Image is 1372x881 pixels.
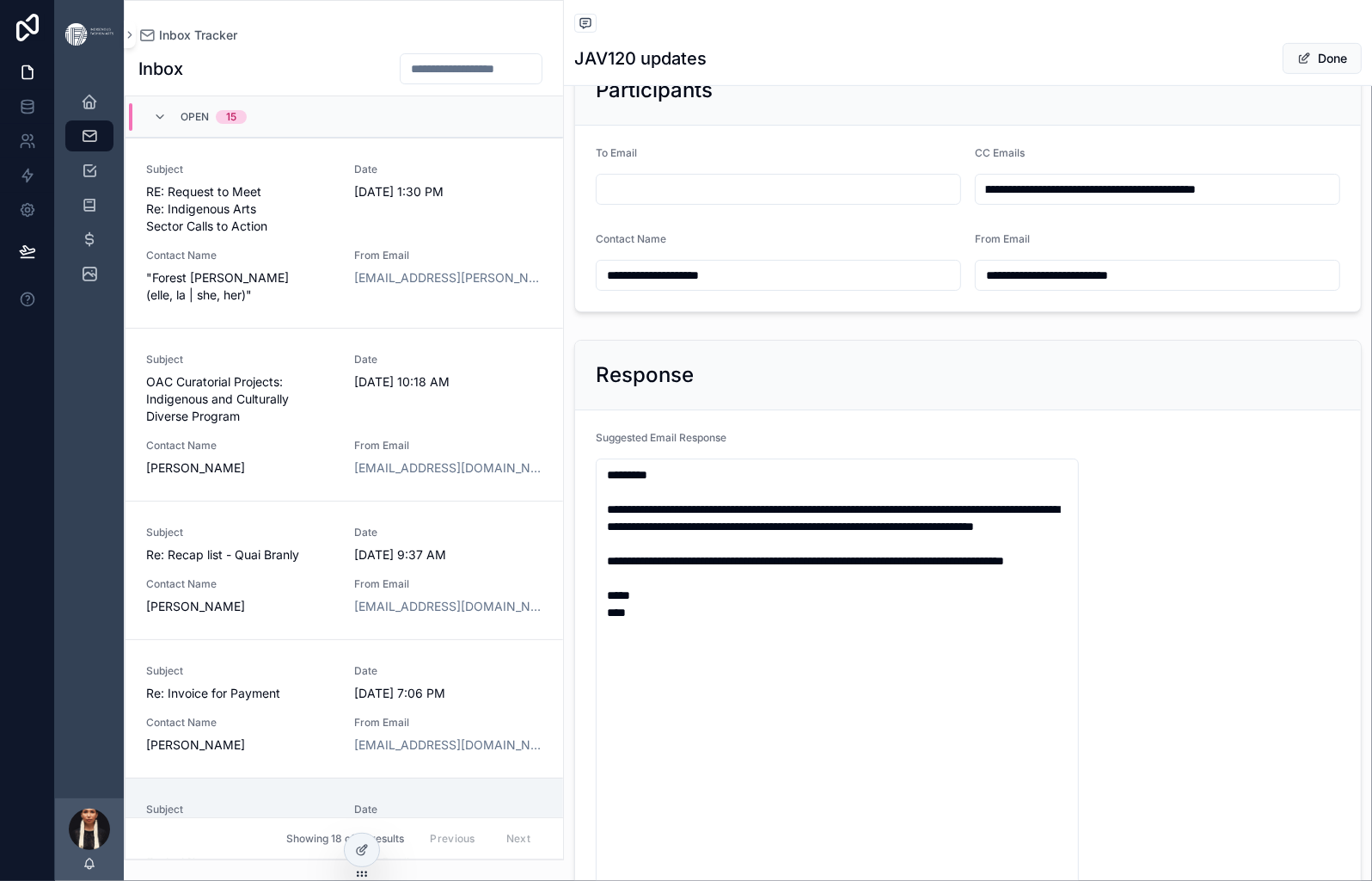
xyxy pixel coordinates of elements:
[596,431,726,444] span: Suggested Email Response
[138,27,237,44] a: Inbox Tracker
[596,146,637,159] span: To Email
[596,361,694,389] h2: Response
[159,27,237,44] span: Inbox Tracker
[138,57,183,81] h1: Inbox
[55,69,124,322] div: scrollable content
[146,736,334,754] span: [PERSON_NAME]
[355,716,543,730] span: From Email
[126,501,563,639] a: SubjectRe: Recap list - Quai BranlyDate[DATE] 9:37 AMContact Name[PERSON_NAME]From Email[EMAIL_AD...
[355,664,543,678] span: Date
[355,736,543,754] a: [EMAIL_ADDRESS][DOMAIN_NAME]
[355,803,543,816] span: Date
[146,269,334,304] span: "Forest [PERSON_NAME] (elle, la | she, her)"
[355,546,543,564] span: [DATE] 9:37 AM
[126,138,563,328] a: SubjectRE: Request to Meet Re: Indigenous Arts Sector Calls to ActionDate[DATE] 1:30 PMContact Na...
[146,577,334,591] span: Contact Name
[596,232,666,245] span: Contact Name
[355,249,543,262] span: From Email
[146,546,334,564] span: Re: Recap list - Quai Branly
[355,459,543,477] a: [EMAIL_ADDRESS][DOMAIN_NAME]
[975,146,1025,159] span: CC Emails
[1283,43,1362,74] button: Done
[146,249,334,262] span: Contact Name
[146,183,334,235] span: RE: Request to Meet Re: Indigenous Arts Sector Calls to Action
[146,526,334,539] span: Subject
[146,459,334,477] span: [PERSON_NAME]
[146,353,334,367] span: Subject
[181,110,209,124] span: Open
[286,832,404,846] span: Showing 18 of 18 results
[355,439,543,453] span: From Email
[146,598,334,615] span: [PERSON_NAME]
[355,183,543,200] span: [DATE] 1:30 PM
[146,163,334,176] span: Subject
[65,23,113,45] img: App logo
[146,664,334,678] span: Subject
[355,269,543,286] a: [EMAIL_ADDRESS][PERSON_NAME][DOMAIN_NAME]
[596,77,713,104] h2: Participants
[355,685,543,702] span: [DATE] 7:06 PM
[146,685,334,702] span: Re: Invoice for Payment
[226,110,236,124] div: 15
[355,598,543,615] a: [EMAIL_ADDRESS][DOMAIN_NAME]
[355,577,543,591] span: From Email
[146,373,334,425] span: OAC Curatorial Projects: Indigenous and Culturally Diverse Program
[975,232,1030,245] span: From Email
[574,46,707,71] h1: JAV120 updates
[126,328,563,501] a: SubjectOAC Curatorial Projects: Indigenous and Culturally Diverse ProgramDate[DATE] 10:18 AMConta...
[146,803,334,816] span: Subject
[355,373,543,391] span: [DATE] 10:18 AM
[355,526,543,539] span: Date
[146,439,334,453] span: Contact Name
[355,353,543,367] span: Date
[126,639,563,778] a: SubjectRe: Invoice for PaymentDate[DATE] 7:06 PMContact Name[PERSON_NAME]From Email[EMAIL_ADDRESS...
[355,163,543,176] span: Date
[146,716,334,730] span: Contact Name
